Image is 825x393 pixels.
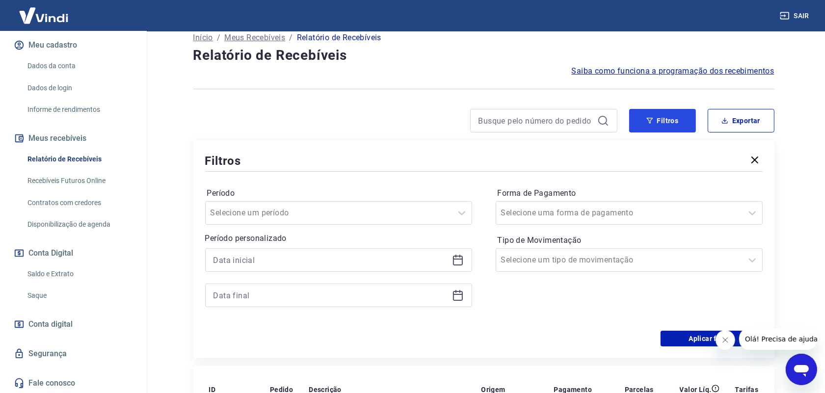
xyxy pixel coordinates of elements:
[716,330,735,350] iframe: Fechar mensagem
[24,149,135,169] a: Relatório de Recebíveis
[28,317,73,331] span: Conta digital
[498,235,761,246] label: Tipo de Movimentação
[193,32,213,44] a: Início
[778,7,813,25] button: Sair
[205,153,241,169] h5: Filtros
[6,7,82,15] span: Olá! Precisa de ajuda?
[217,32,220,44] p: /
[224,32,285,44] a: Meus Recebíveis
[205,233,472,244] p: Período personalizado
[24,286,135,306] a: Saque
[24,214,135,235] a: Disponibilização de agenda
[24,193,135,213] a: Contratos com credores
[193,46,774,65] h4: Relatório de Recebíveis
[12,242,135,264] button: Conta Digital
[24,100,135,120] a: Informe de rendimentos
[213,288,448,303] input: Data final
[629,109,696,132] button: Filtros
[572,65,774,77] a: Saiba como funciona a programação dos recebimentos
[207,187,470,199] label: Período
[24,264,135,284] a: Saldo e Extrato
[12,128,135,149] button: Meus recebíveis
[24,171,135,191] a: Recebíveis Futuros Online
[12,0,76,30] img: Vindi
[12,314,135,335] a: Conta digital
[12,343,135,365] a: Segurança
[12,34,135,56] button: Meu cadastro
[289,32,293,44] p: /
[498,187,761,199] label: Forma de Pagamento
[24,56,135,76] a: Dados da conta
[24,78,135,98] a: Dados de login
[479,113,593,128] input: Busque pelo número do pedido
[213,253,448,267] input: Data inicial
[739,328,817,350] iframe: Mensagem da empresa
[297,32,381,44] p: Relatório de Recebíveis
[661,331,763,346] button: Aplicar filtros
[786,354,817,385] iframe: Botão para abrir a janela de mensagens
[708,109,774,132] button: Exportar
